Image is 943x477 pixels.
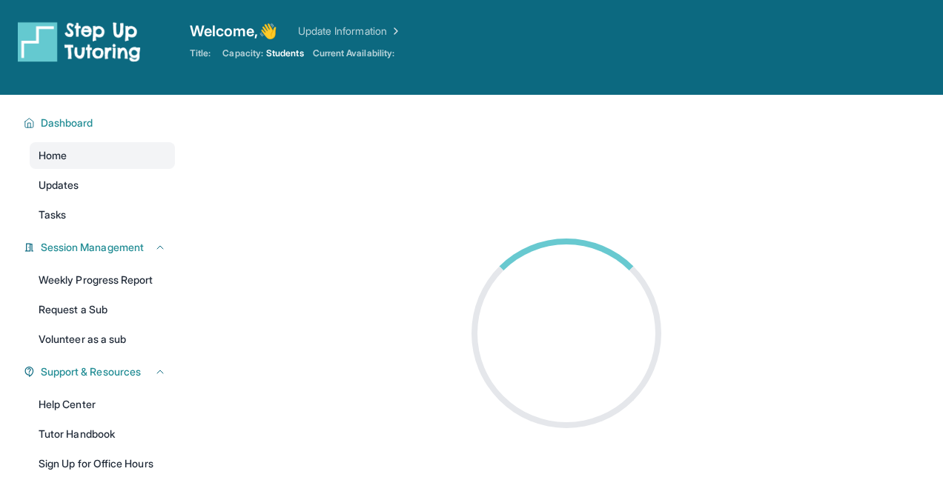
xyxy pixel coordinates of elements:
a: Volunteer as a sub [30,326,175,353]
button: Support & Resources [35,364,166,379]
a: Tutor Handbook [30,421,175,447]
a: Request a Sub [30,296,175,323]
a: Help Center [30,391,175,418]
span: Updates [39,178,79,193]
span: Dashboard [41,116,93,130]
img: Chevron Right [387,24,402,39]
a: Updates [30,172,175,199]
span: Title: [190,47,211,59]
a: Home [30,142,175,169]
span: Home [39,148,67,163]
button: Dashboard [35,116,166,130]
a: Update Information [298,24,402,39]
span: Session Management [41,240,144,255]
span: Current Availability: [313,47,394,59]
span: Welcome, 👋 [190,21,277,41]
a: Sign Up for Office Hours [30,450,175,477]
img: logo [18,21,141,62]
span: Capacity: [222,47,263,59]
button: Session Management [35,240,166,255]
span: Students [266,47,304,59]
a: Tasks [30,201,175,228]
span: Tasks [39,207,66,222]
a: Weekly Progress Report [30,267,175,293]
span: Support & Resources [41,364,141,379]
